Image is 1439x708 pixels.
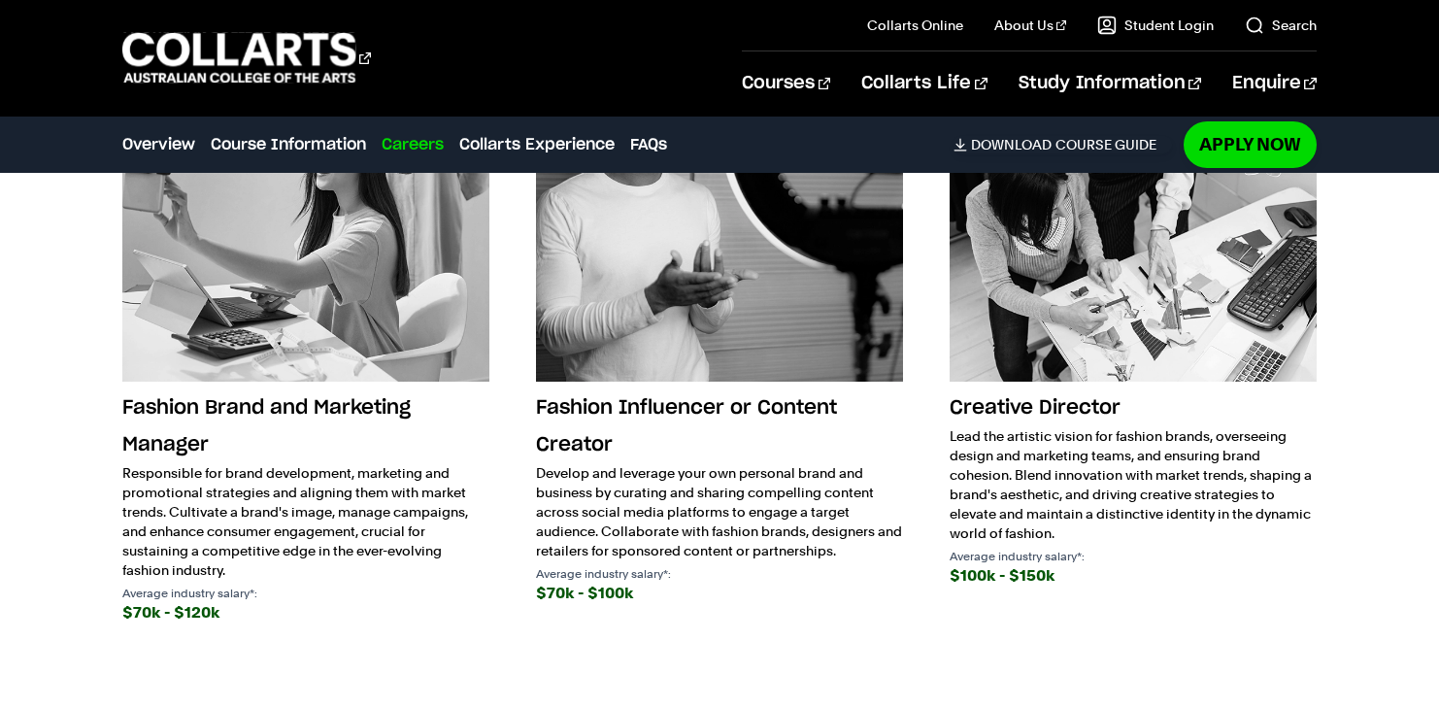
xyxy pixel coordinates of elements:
[122,463,489,580] p: Responsible for brand development, marketing and promotional strategies and aligning them with ma...
[122,588,489,599] p: Average industry salary*:
[950,551,1317,562] p: Average industry salary*:
[1097,16,1214,35] a: Student Login
[1232,51,1317,116] a: Enquire
[950,562,1317,590] div: $100k - $150k
[1019,51,1201,116] a: Study Information
[211,133,366,156] a: Course Information
[536,389,903,463] h3: Fashion Influencer or Content Creator
[536,463,903,560] p: Develop and leverage your own personal brand and business by curating and sharing compelling cont...
[861,51,987,116] a: Collarts Life
[1245,16,1317,35] a: Search
[122,133,195,156] a: Overview
[954,136,1172,153] a: DownloadCourse Guide
[536,568,903,580] p: Average industry salary*:
[630,133,667,156] a: FAQs
[742,51,830,116] a: Courses
[950,426,1317,543] p: Lead the artistic vision for fashion brands, overseeing design and marketing teams, and ensuring ...
[950,389,1317,426] h3: Creative Director
[459,133,615,156] a: Collarts Experience
[1184,121,1317,167] a: Apply Now
[122,30,371,85] div: Go to homepage
[971,136,1052,153] span: Download
[536,580,903,607] div: $70k - $100k
[994,16,1066,35] a: About Us
[122,599,489,626] div: $70k - $120k
[122,389,489,463] h3: Fashion Brand and Marketing Manager
[382,133,444,156] a: Careers
[867,16,963,35] a: Collarts Online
